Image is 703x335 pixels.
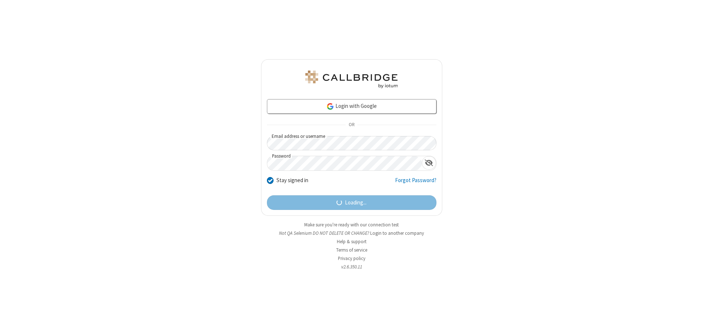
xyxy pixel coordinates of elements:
input: Password [267,156,422,170]
a: Login with Google [267,99,436,114]
button: Login to another company [370,230,424,237]
li: v2.6.350.11 [261,263,442,270]
a: Forgot Password? [395,176,436,190]
a: Make sure you're ready with our connection test [304,222,399,228]
img: QA Selenium DO NOT DELETE OR CHANGE [304,71,399,88]
input: Email address or username [267,136,436,150]
span: Loading... [345,199,367,207]
li: Not QA Selenium DO NOT DELETE OR CHANGE? [261,230,442,237]
span: OR [346,120,357,130]
img: google-icon.png [326,102,334,110]
div: Show password [422,156,436,170]
a: Terms of service [336,247,367,253]
label: Stay signed in [276,176,308,185]
button: Loading... [267,195,436,210]
a: Privacy policy [338,255,365,261]
a: Help & support [337,238,367,245]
